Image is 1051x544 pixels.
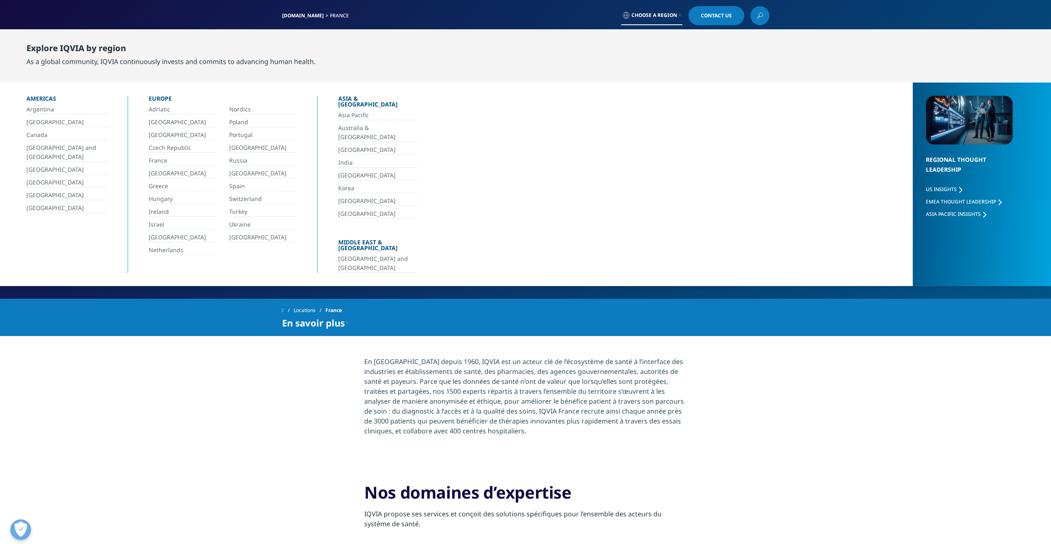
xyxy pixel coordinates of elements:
a: [GEOGRAPHIC_DATA] [149,118,216,127]
a: India [338,158,418,168]
a: Adriatic [149,105,216,114]
a: [GEOGRAPHIC_DATA] [149,233,216,242]
a: Czech Republic [149,143,216,153]
a: [GEOGRAPHIC_DATA] [338,209,418,219]
span: Choose a Region [631,12,677,19]
a: Spain [229,182,297,191]
a: [GEOGRAPHIC_DATA] [26,191,107,200]
div: Middle East & [GEOGRAPHIC_DATA] [338,239,418,254]
a: Switzerland [229,194,297,204]
nav: Primary [351,29,769,68]
div: Explore IQVIA by region [26,43,316,57]
span: Contact Us [701,13,732,18]
a: Nordics [229,105,297,114]
div: Americas [26,96,107,105]
a: [GEOGRAPHIC_DATA] [26,118,107,127]
a: Asia Pacific [338,111,418,120]
a: [DOMAIN_NAME] [282,12,324,19]
a: Hungary [149,194,216,204]
img: 2093_analyzing-data-using-big-screen-display-and-laptop.png [926,96,1013,144]
a: Poland [229,118,297,127]
a: Portugal [229,130,297,140]
span: En [GEOGRAPHIC_DATA] depuis 1960, IQVIA est un acteur clé de l’écosystème de santé à l’interface ... [364,357,684,435]
a: [GEOGRAPHIC_DATA] [26,203,107,213]
div: Europe [149,96,297,105]
a: Asia Pacific Insights [926,211,986,218]
div: Regional Thought Leadership [926,155,1013,185]
a: [GEOGRAPHIC_DATA] [26,165,107,175]
a: [GEOGRAPHIC_DATA] [338,145,418,155]
div: France [330,12,352,19]
a: Greece [149,182,216,191]
a: Contact Us [688,6,744,25]
a: [GEOGRAPHIC_DATA] [229,143,297,153]
span: France [325,303,342,318]
a: EMEA Thought Leadership [926,198,1001,205]
span: En savoir plus [282,318,345,328]
a: [GEOGRAPHIC_DATA] [338,196,418,206]
a: Ireland [149,207,216,217]
a: France [149,156,216,166]
a: [GEOGRAPHIC_DATA] and [GEOGRAPHIC_DATA] [338,254,418,273]
h3: Nos domaines d’expertise [364,482,687,509]
a: Australia & [GEOGRAPHIC_DATA] [338,123,418,142]
a: Russia [229,156,297,166]
a: Netherlands [149,246,216,255]
a: [GEOGRAPHIC_DATA] [149,130,216,140]
div: Asia & [GEOGRAPHIC_DATA] [338,96,418,111]
a: [GEOGRAPHIC_DATA] [149,169,216,178]
a: US Insights [926,186,962,193]
a: [GEOGRAPHIC_DATA] and [GEOGRAPHIC_DATA] [26,143,107,162]
a: Ukraine [229,220,297,229]
button: Ouvrir le centre de préférences [10,519,31,540]
a: [GEOGRAPHIC_DATA] [338,171,418,180]
a: [GEOGRAPHIC_DATA] [26,178,107,187]
a: Israel [149,220,216,229]
a: [GEOGRAPHIC_DATA] [229,169,297,178]
a: Turkey [229,207,297,217]
a: Canada [26,130,107,140]
a: [GEOGRAPHIC_DATA] [229,233,297,242]
span: EMEA Thought Leadership [926,198,996,205]
a: Locations [294,303,325,318]
span: US Insights [926,186,957,193]
a: Korea [338,184,418,193]
p: IQVIA propose ses services et conçoit des solutions spécifiques pour l’ensemble des acteurs du sy... [364,509,687,534]
a: Argentina [26,105,107,114]
span: Asia Pacific Insights [926,211,981,218]
div: As a global community, IQVIA continuously invests and commits to advancing human health. [26,57,316,66]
